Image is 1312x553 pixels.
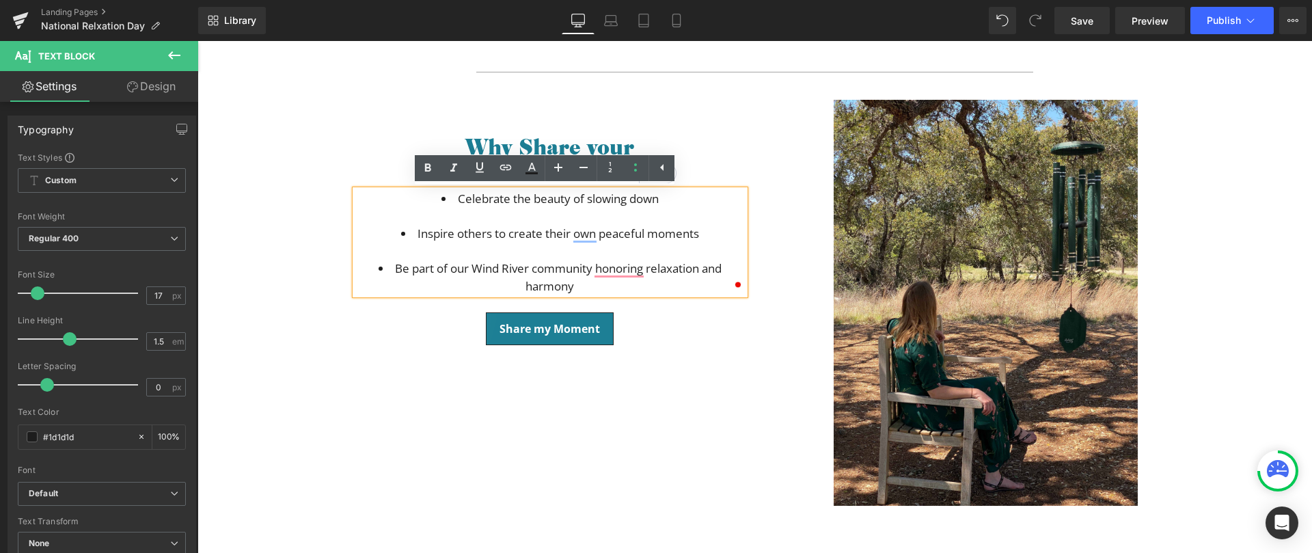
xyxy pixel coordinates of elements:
b: Regular 400 [29,233,79,243]
span: Preview [1132,14,1168,28]
span: Text Block [38,51,95,62]
button: Publish [1190,7,1274,34]
b: None [29,538,50,548]
button: Undo [989,7,1016,34]
b: Custom [45,175,77,187]
span: Save [1071,14,1093,28]
span: Share my Moment [302,280,402,295]
span: em [172,337,184,346]
a: Tablet [627,7,660,34]
span: px [172,383,184,392]
li: Inspire others to create their own peaceful moments [158,184,547,219]
font: Why Share your Moment? [268,91,437,144]
div: To enrich screen reader interactions, please activate Accessibility in Grammarly extension settings [226,93,479,142]
div: % [152,425,185,449]
div: Text Styles [18,152,186,163]
div: To enrich screen reader interactions, please activate Accessibility in Grammarly extension settings [158,149,547,254]
a: Mobile [660,7,693,34]
a: New Library [198,7,266,34]
div: Letter Spacing [18,362,186,371]
a: Desktop [562,7,594,34]
div: Open Intercom Messenger [1266,507,1298,539]
span: px [172,291,184,300]
div: Text Transform [18,517,186,526]
div: Font Weight [18,212,186,221]
a: Laptop [594,7,627,34]
a: Preview [1115,7,1185,34]
span: National Relxation Day [41,21,145,31]
li: Be part of our Wind River community honoring relaxation and harmony [158,219,547,254]
button: Redo [1022,7,1049,34]
div: Font Size [18,270,186,280]
a: Landing Pages [41,7,198,18]
a: Design [102,71,201,102]
div: Typography [18,116,74,135]
iframe: To enrich screen reader interactions, please activate Accessibility in Grammarly extension settings [197,41,1312,553]
button: More [1279,7,1307,34]
div: Line Height [18,316,186,325]
a: Share my Moment [288,271,416,304]
div: Font [18,466,186,475]
div: Text Color [18,407,186,417]
span: Publish [1207,15,1241,26]
span: Library [224,14,256,27]
input: Color [43,429,131,444]
li: Celebrate the beauty of slowing down [158,149,547,184]
i: Default [29,488,58,500]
